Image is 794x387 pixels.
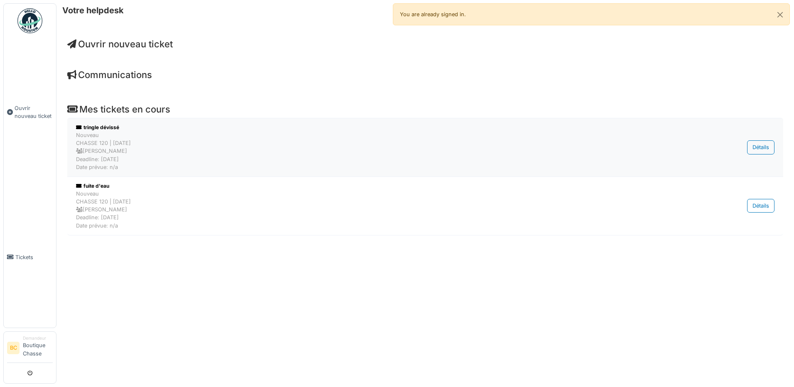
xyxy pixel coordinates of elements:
h4: Mes tickets en cours [67,104,783,115]
h6: Votre helpdesk [62,5,124,15]
img: Badge_color-CXgf-gQk.svg [17,8,42,33]
h4: Communications [67,69,783,80]
div: Demandeur [23,335,53,341]
div: fuite d'eau [76,182,673,190]
span: Ouvrir nouveau ticket [15,104,53,120]
a: Tickets [4,187,56,328]
div: You are already signed in. [393,3,790,25]
span: Tickets [15,253,53,261]
a: Ouvrir nouveau ticket [4,38,56,187]
a: tringle dévissé NouveauCHASSE 120 | [DATE] [PERSON_NAME]Deadline: [DATE]Date prévue: n/a Détails [74,122,777,173]
div: tringle dévissé [76,124,673,131]
a: Ouvrir nouveau ticket [67,39,173,49]
div: Nouveau CHASSE 120 | [DATE] [PERSON_NAME] Deadline: [DATE] Date prévue: n/a [76,190,673,230]
li: BC [7,342,20,354]
a: BC DemandeurBoutique Chasse [7,335,53,363]
div: Détails [747,199,774,213]
div: Nouveau CHASSE 120 | [DATE] [PERSON_NAME] Deadline: [DATE] Date prévue: n/a [76,131,673,171]
button: Close [771,4,789,26]
a: fuite d'eau NouveauCHASSE 120 | [DATE] [PERSON_NAME]Deadline: [DATE]Date prévue: n/a Détails [74,180,777,232]
div: Détails [747,140,774,154]
li: Boutique Chasse [23,335,53,361]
